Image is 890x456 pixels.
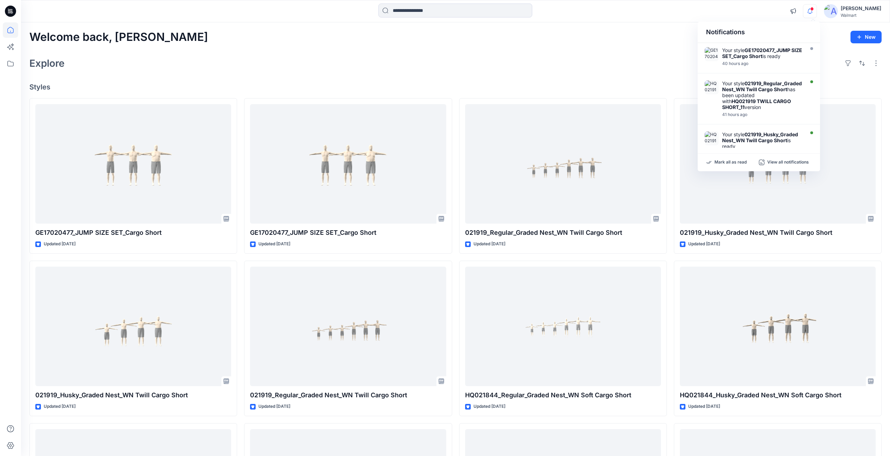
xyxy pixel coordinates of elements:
[722,47,802,59] strong: GE17020477_JUMP SIZE SET_Cargo Short
[44,240,76,248] p: Updated [DATE]
[465,267,661,386] a: HQ021844_Regular_Graded Nest_WN Soft Cargo Short
[29,58,65,69] h2: Explore
[35,104,231,224] a: GE17020477_JUMP SIZE SET_Cargo Short
[680,104,876,224] a: 021919_Husky_Graded Nest_WN Twill Cargo Short
[824,4,838,18] img: avatar
[850,31,882,43] button: New
[722,80,803,110] div: Your style has been updated with version
[705,80,719,94] img: HQ021919 TWILL CARGO SHORT_11
[722,98,791,110] strong: HQ021919 TWILL CARGO SHORT_11
[250,267,446,386] a: 021919_Regular_Graded Nest_WN Twill Cargo Short
[841,13,881,18] div: Walmart
[465,228,661,238] p: 021919_Regular_Graded Nest_WN Twill Cargo Short
[250,390,446,400] p: 021919_Regular_Graded Nest_WN Twill Cargo Short
[29,31,208,44] h2: Welcome back, [PERSON_NAME]
[680,390,876,400] p: HQ021844_Husky_Graded Nest_WN Soft Cargo Short
[680,228,876,238] p: 021919_Husky_Graded Nest_WN Twill Cargo Short
[465,104,661,224] a: 021919_Regular_Graded Nest_WN Twill Cargo Short
[35,390,231,400] p: 021919_Husky_Graded Nest_WN Twill Cargo Short
[705,47,719,61] img: GE17020477_GE Cargo Short
[44,403,76,410] p: Updated [DATE]
[35,228,231,238] p: GE17020477_JUMP SIZE SET_Cargo Short
[35,267,231,386] a: 021919_Husky_Graded Nest_WN Twill Cargo Short
[250,228,446,238] p: GE17020477_JUMP SIZE SET_Cargo Short
[29,83,882,91] h4: Styles
[474,240,505,248] p: Updated [DATE]
[722,131,798,143] strong: 021919_Husky_Graded Nest_WN Twill Cargo Short
[722,112,803,117] div: Thursday, August 28, 2025 11:14
[474,403,505,410] p: Updated [DATE]
[722,61,803,66] div: Thursday, August 28, 2025 12:09
[258,240,290,248] p: Updated [DATE]
[250,104,446,224] a: GE17020477_JUMP SIZE SET_Cargo Short
[767,159,809,166] p: View all notifications
[688,403,720,410] p: Updated [DATE]
[705,131,719,145] img: HQ021919_Husky_ TWILL CARGO SHORT - 11
[258,403,290,410] p: Updated [DATE]
[722,80,802,92] strong: 021919_Regular_Graded Nest_WN Twill Cargo Short
[680,267,876,386] a: HQ021844_Husky_Graded Nest_WN Soft Cargo Short
[688,240,720,248] p: Updated [DATE]
[722,47,803,59] div: Your style is ready
[465,390,661,400] p: HQ021844_Regular_Graded Nest_WN Soft Cargo Short
[841,4,881,13] div: [PERSON_NAME]
[722,131,803,149] div: Your style is ready
[698,22,820,43] div: Notifications
[714,159,747,166] p: Mark all as read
